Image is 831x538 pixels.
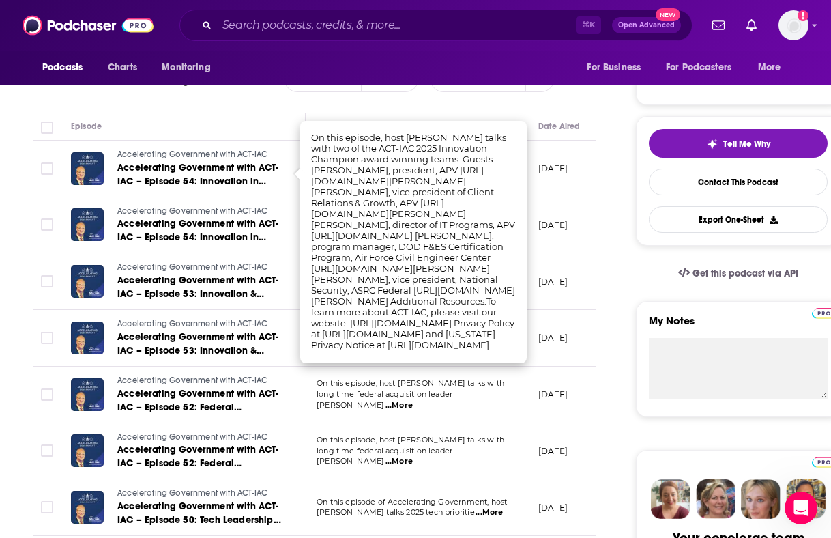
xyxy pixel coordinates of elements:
span: ...More [385,400,413,411]
a: Accelerating Government with ACT-IAC – Episode 52: Federal Leadership with [PERSON_NAME] Field [117,443,281,470]
span: ...More [385,456,413,467]
a: Accelerating Government with ACT-IAC [117,206,281,218]
p: [DATE] [538,276,568,287]
span: Toggle select row [41,332,53,344]
span: New [656,8,680,21]
span: Toggle select row [41,388,53,401]
a: Get this podcast via API [667,257,809,290]
p: [DATE] [538,332,568,343]
span: Toggle select row [41,162,53,175]
p: [DATE] [538,388,568,400]
a: Show notifications dropdown [707,14,730,37]
span: long time federal acquisition leader [PERSON_NAME] [317,446,452,466]
button: open menu [657,55,751,81]
span: Accelerating Government with ACT-IAC [117,488,267,498]
span: Toggle select row [41,501,53,513]
a: Accelerating Government with ACT-IAC – Episode 53: Innovation & Leadership [117,330,281,358]
img: Sydney Profile [651,479,690,519]
iframe: Intercom live chat [785,492,817,524]
span: ⌘ K [576,16,601,34]
img: Barbara Profile [696,479,735,519]
label: My Notes [649,314,828,338]
span: Toggle select row [41,218,53,231]
span: [PERSON_NAME] talks 2025 tech prioritie [317,507,475,517]
span: Toggle select row [41,444,53,457]
span: Accelerating Government with ACT-IAC – Episode 53: Innovation & Leadership [117,274,279,313]
a: Show notifications dropdown [741,14,762,37]
span: Accelerating Government with ACT-IAC – Episode 53: Innovation & Leadership [117,331,279,370]
span: Get this podcast via API [692,268,798,279]
span: Toggle select row [41,275,53,287]
button: open menu [33,55,100,81]
span: On this episode, host [PERSON_NAME] talks with [317,378,504,388]
span: ...More [476,507,503,518]
a: Accelerating Government with ACT-IAC – Episode 50: Tech Leadership in [DATE] with [PERSON_NAME] [117,500,281,527]
p: [DATE] [538,162,568,174]
span: long time federal acquisition leader [PERSON_NAME] [317,389,452,410]
a: Accelerating Government with ACT-IAC – Episode 54: Innovation in [DATE] – Part 2 [117,161,281,188]
svg: Add a profile image [798,10,808,21]
div: Episode [71,118,102,134]
span: Accelerating Government with ACT-IAC – Episode 54: Innovation in [DATE] – Part 2 [117,218,279,257]
p: [DATE] [538,219,568,231]
span: On this episode, host [PERSON_NAME] talks with [317,435,504,444]
a: Accelerating Government with ACT-IAC [117,149,281,161]
a: Accelerating Government with ACT-IAC [117,431,281,444]
img: Jules Profile [741,479,781,519]
div: Description [317,118,360,134]
img: tell me why sparkle [707,139,718,150]
button: open menu [748,55,798,81]
div: Search podcasts, credits, & more... [179,10,692,41]
span: For Podcasters [666,58,731,77]
button: open menu [152,55,228,81]
span: Accelerating Government with ACT-IAC – Episode 52: Federal Leadership with [PERSON_NAME] Field [117,388,279,440]
button: Export One-Sheet [649,206,828,233]
p: [DATE] [538,445,568,457]
span: Accelerating Government with ACT-IAC [117,262,267,272]
img: Podchaser - Follow, Share and Rate Podcasts [23,12,154,38]
span: For Business [587,58,641,77]
a: Accelerating Government with ACT-IAC [117,261,281,274]
span: Accelerating Government with ACT-IAC [117,206,267,216]
span: Open Advanced [618,22,675,29]
span: Monitoring [162,58,210,77]
span: Accelerating Government with ACT-IAC [117,150,267,159]
p: [DATE] [538,502,568,513]
span: Tell Me Why [723,139,770,150]
span: Logged in as KrishanaDavis [778,10,808,40]
span: On this episode, host [PERSON_NAME] talks with two of the ACT-IAC 2025 Innovation Champion award ... [311,132,515,350]
a: Accelerating Government with ACT-IAC [117,375,281,387]
span: Charts [108,58,137,77]
span: Accelerating Government with ACT-IAC [117,319,267,328]
a: Charts [99,55,145,81]
a: Contact This Podcast [649,169,828,195]
a: Accelerating Government with ACT-IAC – Episode 52: Federal Leadership with [PERSON_NAME] Field [117,387,281,414]
button: Column Actions [508,119,524,135]
span: Accelerating Government with ACT-IAC [117,376,267,385]
a: Accelerating Government with ACT-IAC [117,318,281,330]
div: Date Aired [538,118,580,134]
span: More [758,58,781,77]
a: Accelerating Government with ACT-IAC [117,487,281,500]
button: tell me why sparkleTell Me Why [649,129,828,158]
span: Accelerating Government with ACT-IAC [117,432,267,442]
img: Jon Profile [786,479,826,519]
img: User Profile [778,10,808,40]
a: Accelerating Government with ACT-IAC – Episode 54: Innovation in [DATE] – Part 2 [117,217,281,244]
button: Show profile menu [778,10,808,40]
button: open menu [577,55,658,81]
span: Accelerating Government with ACT-IAC – Episode 54: Innovation in [DATE] – Part 2 [117,162,279,201]
span: Accelerating Government with ACT-IAC – Episode 52: Federal Leadership with [PERSON_NAME] Field [117,444,279,496]
span: Podcasts [42,58,83,77]
input: Search podcasts, credits, & more... [217,14,576,36]
a: Accelerating Government with ACT-IAC – Episode 53: Innovation & Leadership [117,274,281,301]
span: On this episode of Accelerating Government, host [317,497,507,507]
button: Open AdvancedNew [612,17,681,33]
